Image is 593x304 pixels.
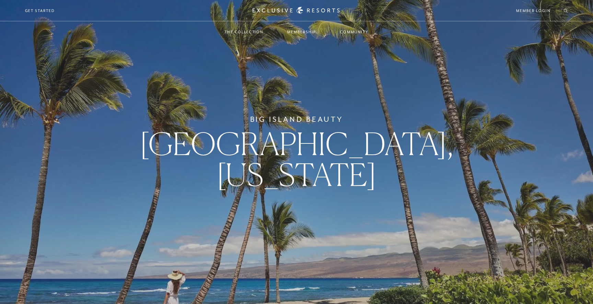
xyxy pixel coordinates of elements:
[516,8,550,14] a: Member Login
[333,22,375,42] a: Community
[218,22,270,42] a: The Collection
[250,114,343,125] h6: Big Island Beauty
[280,22,323,42] a: Membership
[140,125,453,193] span: [GEOGRAPHIC_DATA], [US_STATE]
[25,8,55,14] a: Get Started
